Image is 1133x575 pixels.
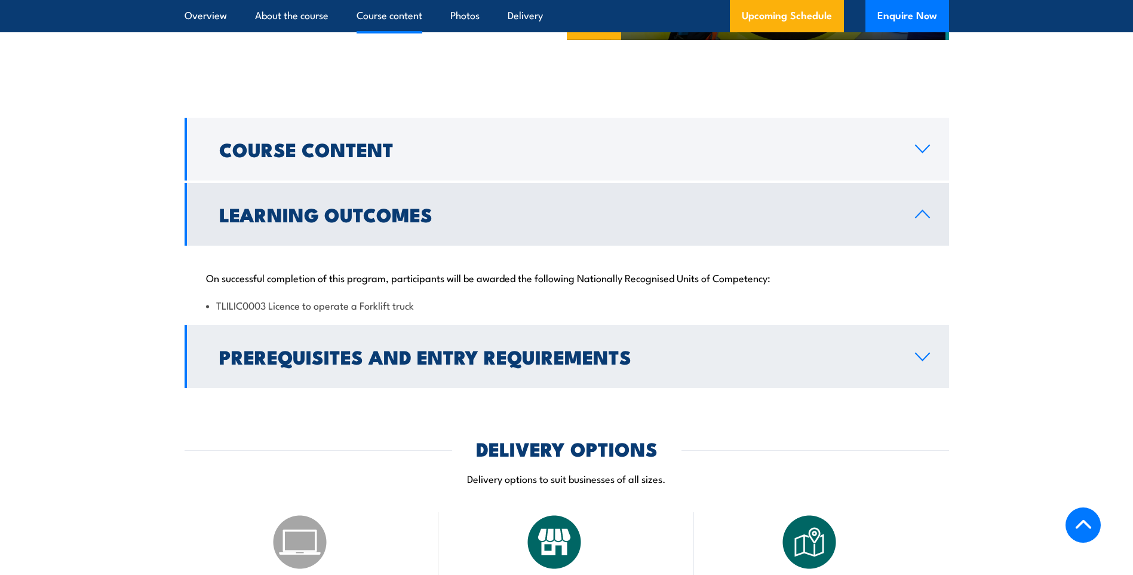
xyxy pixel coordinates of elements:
[206,271,928,283] p: On successful completion of this program, participants will be awarded the following Nationally R...
[219,206,896,222] h2: Learning Outcomes
[219,140,896,157] h2: Course Content
[185,325,949,388] a: Prerequisites and Entry Requirements
[743,16,793,33] strong: 1 MINUTE
[185,118,949,181] a: Course Content
[206,298,928,312] li: TLILIC0003 Licence to operate a Forklift truck
[219,348,896,365] h2: Prerequisites and Entry Requirements
[185,472,949,485] p: Delivery options to suit businesses of all sizes.
[476,440,658,457] h2: DELIVERY OPTIONS
[185,183,949,246] a: Learning Outcomes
